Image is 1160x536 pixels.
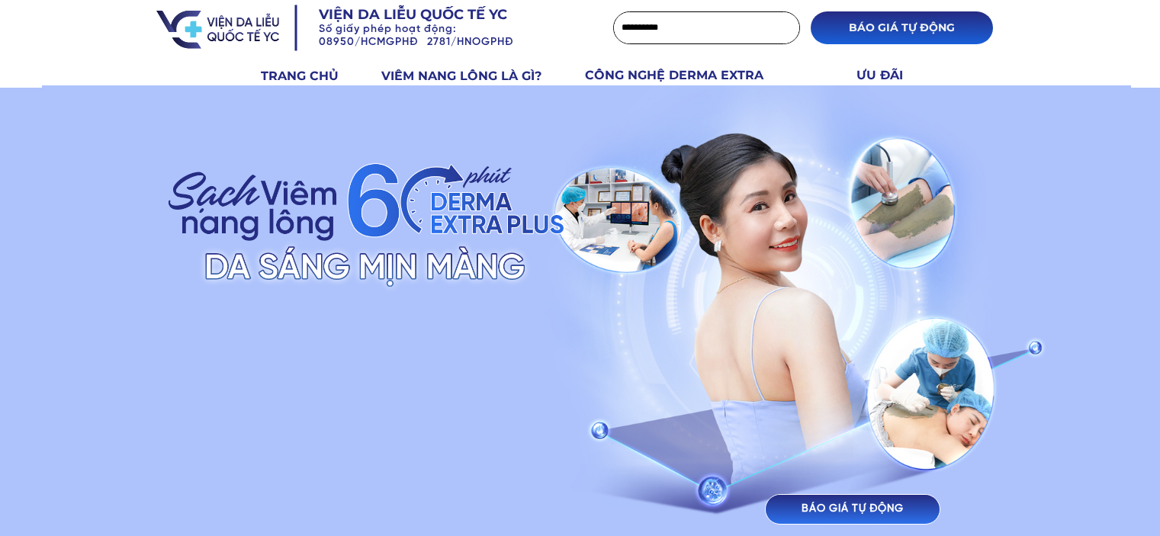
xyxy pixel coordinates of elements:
h3: Số giấy phép hoạt động: 08950/HCMGPHĐ 2781/HNOGPHĐ [319,24,577,50]
p: BÁO GIÁ TỰ ĐỘNG [811,11,993,44]
h3: VIÊM NANG LÔNG LÀ GÌ? [381,66,567,86]
h3: ƯU ĐÃI [856,66,921,85]
h3: Viện da liễu quốc tế YC [319,5,554,24]
p: BÁO GIÁ TỰ ĐỘNG [766,495,940,524]
h3: CÔNG NGHỆ DERMA EXTRA PLUS [585,66,799,104]
h3: TRANG CHỦ [261,66,364,86]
